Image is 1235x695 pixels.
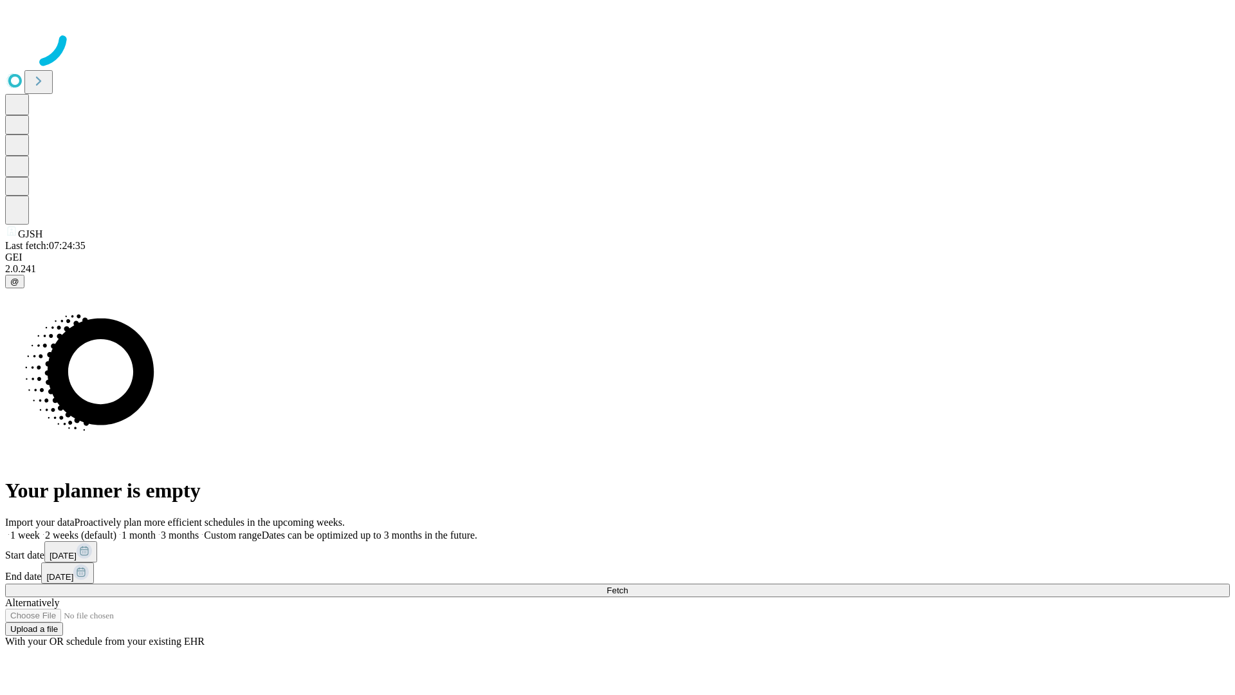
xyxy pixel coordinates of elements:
[44,541,97,562] button: [DATE]
[5,597,59,608] span: Alternatively
[122,530,156,541] span: 1 month
[45,530,116,541] span: 2 weeks (default)
[10,530,40,541] span: 1 week
[18,228,42,239] span: GJSH
[204,530,261,541] span: Custom range
[10,277,19,286] span: @
[5,622,63,636] button: Upload a file
[5,240,86,251] span: Last fetch: 07:24:35
[5,636,205,647] span: With your OR schedule from your existing EHR
[262,530,477,541] span: Dates can be optimized up to 3 months in the future.
[75,517,345,528] span: Proactively plan more efficient schedules in the upcoming weeks.
[161,530,199,541] span: 3 months
[50,551,77,561] span: [DATE]
[5,479,1230,503] h1: Your planner is empty
[5,517,75,528] span: Import your data
[5,562,1230,584] div: End date
[607,586,628,595] span: Fetch
[5,252,1230,263] div: GEI
[5,541,1230,562] div: Start date
[41,562,94,584] button: [DATE]
[5,584,1230,597] button: Fetch
[46,572,73,582] span: [DATE]
[5,263,1230,275] div: 2.0.241
[5,275,24,288] button: @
